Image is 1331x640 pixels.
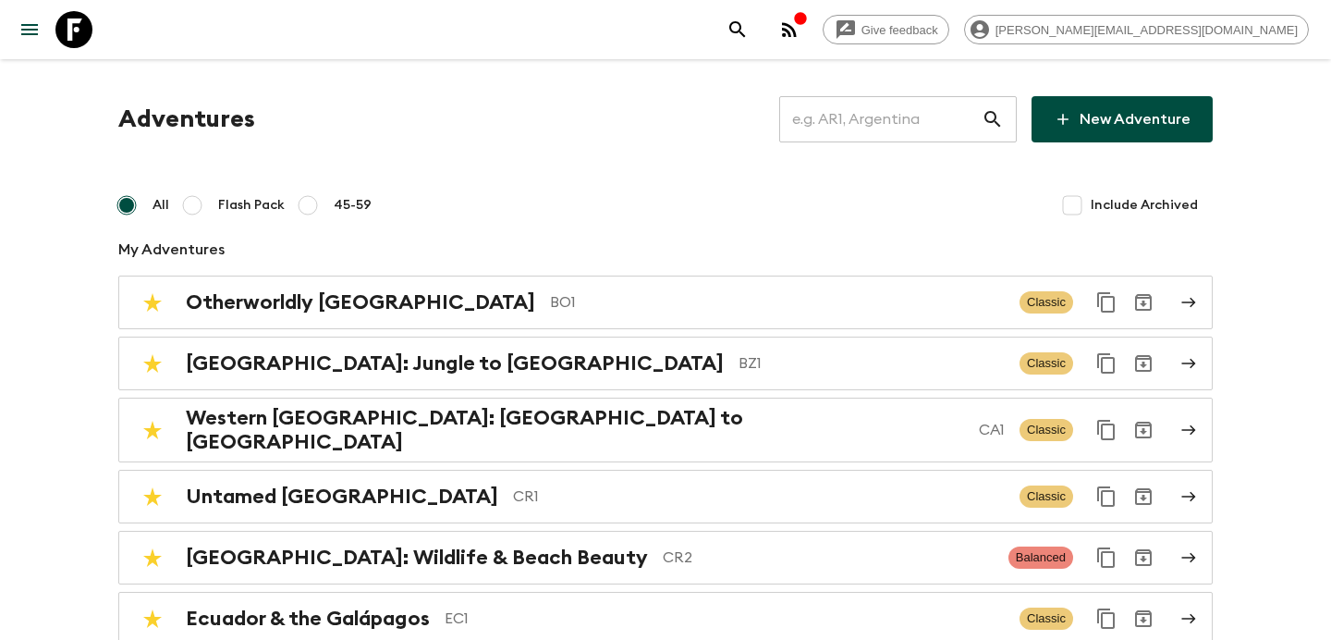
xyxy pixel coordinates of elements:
h2: [GEOGRAPHIC_DATA]: Wildlife & Beach Beauty [186,546,648,570]
button: search adventures [719,11,756,48]
span: Classic [1020,608,1073,630]
p: BO1 [550,291,1005,314]
a: [GEOGRAPHIC_DATA]: Wildlife & Beach BeautyCR2BalancedDuplicate for 45-59Archive [118,531,1213,585]
button: Duplicate for 45-59 [1088,412,1125,449]
button: Duplicate for 45-59 [1088,539,1125,576]
span: Classic [1020,419,1073,441]
h2: Ecuador & the Galápagos [186,607,430,631]
span: Balanced [1008,547,1073,569]
input: e.g. AR1, Argentina [779,93,982,145]
a: New Adventure [1032,96,1213,142]
p: CA1 [979,419,1005,441]
a: Otherworldly [GEOGRAPHIC_DATA]BO1ClassicDuplicate for 45-59Archive [118,276,1213,329]
button: Archive [1125,600,1162,637]
button: Archive [1125,478,1162,515]
button: Archive [1125,345,1162,382]
button: menu [11,11,48,48]
button: Archive [1125,539,1162,576]
span: All [153,196,169,215]
button: Duplicate for 45-59 [1088,345,1125,382]
button: Archive [1125,412,1162,449]
span: Give feedback [851,23,948,37]
h2: Otherworldly [GEOGRAPHIC_DATA] [186,290,535,314]
span: Include Archived [1091,196,1198,215]
button: Duplicate for 45-59 [1088,284,1125,321]
p: CR2 [663,547,994,569]
span: [PERSON_NAME][EMAIL_ADDRESS][DOMAIN_NAME] [985,23,1308,37]
span: Classic [1020,486,1073,508]
button: Archive [1125,284,1162,321]
span: Flash Pack [218,196,285,215]
button: Duplicate for 45-59 [1088,478,1125,515]
button: Duplicate for 45-59 [1088,600,1125,637]
a: Untamed [GEOGRAPHIC_DATA]CR1ClassicDuplicate for 45-59Archive [118,470,1213,523]
h2: Western [GEOGRAPHIC_DATA]: [GEOGRAPHIC_DATA] to [GEOGRAPHIC_DATA] [186,406,964,454]
div: [PERSON_NAME][EMAIL_ADDRESS][DOMAIN_NAME] [964,15,1309,44]
p: CR1 [513,486,1005,508]
p: EC1 [445,608,1005,630]
h1: Adventures [118,101,255,138]
p: My Adventures [118,239,1213,261]
a: Give feedback [823,15,949,44]
h2: Untamed [GEOGRAPHIC_DATA] [186,485,498,509]
a: [GEOGRAPHIC_DATA]: Jungle to [GEOGRAPHIC_DATA]BZ1ClassicDuplicate for 45-59Archive [118,337,1213,390]
h2: [GEOGRAPHIC_DATA]: Jungle to [GEOGRAPHIC_DATA] [186,351,724,375]
a: Western [GEOGRAPHIC_DATA]: [GEOGRAPHIC_DATA] to [GEOGRAPHIC_DATA]CA1ClassicDuplicate for 45-59Arc... [118,398,1213,462]
span: Classic [1020,352,1073,375]
span: 45-59 [334,196,372,215]
span: Classic [1020,291,1073,314]
p: BZ1 [739,352,1005,375]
